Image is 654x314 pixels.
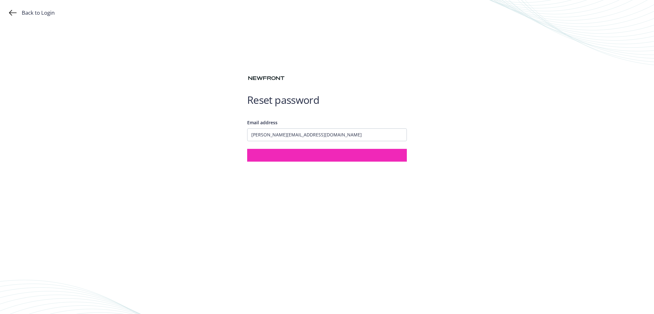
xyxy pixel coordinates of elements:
span: Send password reset instructions [290,152,364,158]
span: Email address [247,119,278,126]
a: Back to Login [9,9,55,17]
h1: Reset password [247,94,407,106]
img: Newfront logo [247,75,285,82]
button: Send password reset instructions [247,149,407,162]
